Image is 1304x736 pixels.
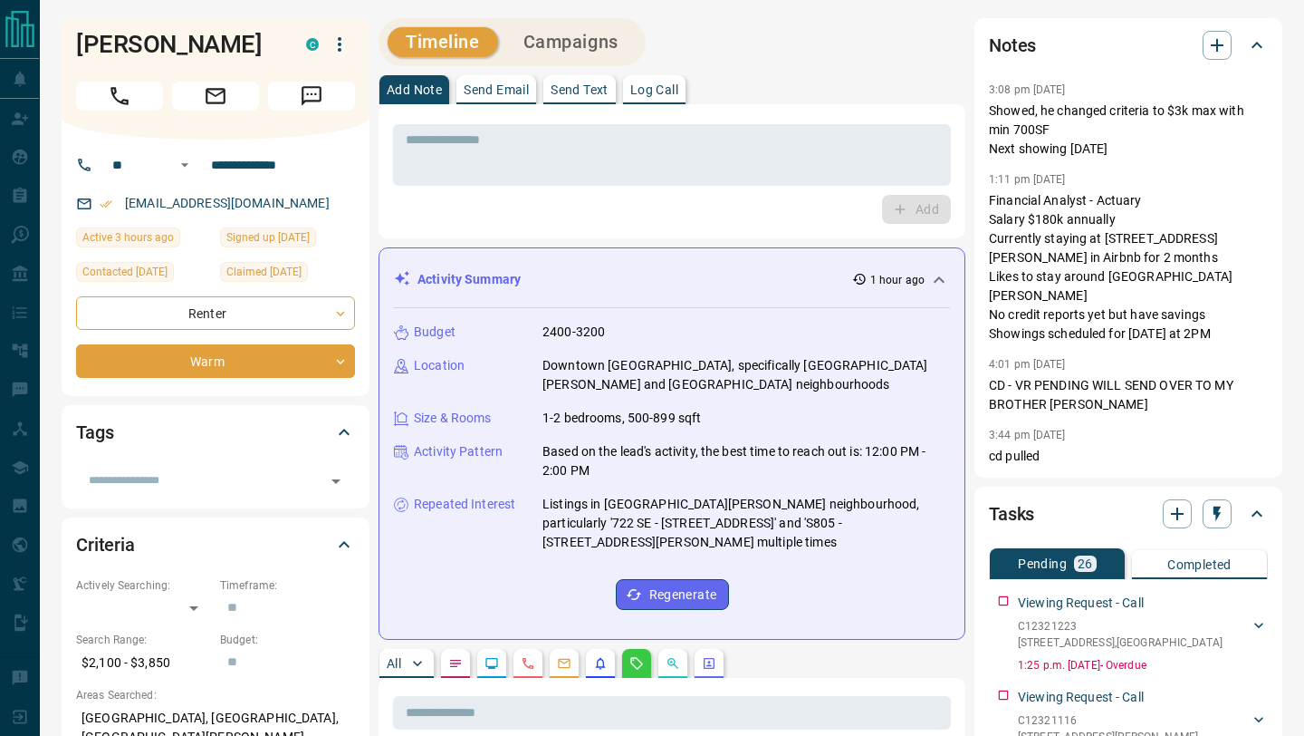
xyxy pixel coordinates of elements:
p: Activity Pattern [414,442,503,461]
p: 4:01 pm [DATE] [989,358,1066,371]
h2: Criteria [76,530,135,559]
p: Send Email [464,83,529,96]
svg: Requests [629,656,644,671]
p: Budget [414,323,455,342]
svg: Notes [448,656,463,671]
h2: Tasks [989,499,1034,528]
p: 1 hour ago [870,272,925,288]
p: Viewing Request - Call [1018,688,1144,707]
div: Tasks [989,492,1268,536]
a: [EMAIL_ADDRESS][DOMAIN_NAME] [125,196,330,210]
p: Budget: [220,632,355,648]
h1: [PERSON_NAME] [76,30,279,59]
p: Showed, he changed criteria to $3k max with min 700SF Next showing [DATE] [989,102,1268,159]
p: Repeated Interest [414,495,515,514]
p: Completed [1167,558,1232,571]
p: Pending [1018,557,1067,570]
p: Search Range: [76,632,211,648]
svg: Emails [557,656,571,671]
div: C12321223[STREET_ADDRESS],[GEOGRAPHIC_DATA] [1018,615,1268,654]
button: Campaigns [505,27,637,57]
p: 1:25 p.m. [DATE] - Overdue [1018,657,1268,673]
p: cd pulled [989,447,1268,466]
div: Tags [76,411,355,454]
div: Criteria [76,523,355,567]
div: Fri Aug 15 2025 [76,228,211,253]
button: Timeline [388,27,498,57]
span: Signed up [DATE] [226,228,310,247]
p: Actively Searching: [76,577,211,594]
span: Message [268,82,355,111]
p: Timeframe: [220,577,355,594]
p: Viewing Request - Call [1018,594,1144,613]
p: 26 [1078,557,1093,570]
span: Email [172,82,259,111]
p: Areas Searched: [76,687,355,703]
p: Send Text [551,83,609,96]
p: Based on the lead's activity, the best time to reach out is: 12:00 PM - 2:00 PM [542,442,950,480]
button: Open [323,469,349,494]
span: Contacted [DATE] [82,263,168,281]
svg: Calls [521,656,535,671]
p: Listings in [GEOGRAPHIC_DATA][PERSON_NAME] neighbourhood, particularly '722 SE - [STREET_ADDRESS]... [542,495,950,552]
svg: Listing Alerts [593,656,608,671]
p: 3:08 pm [DATE] [989,83,1066,96]
svg: Lead Browsing Activity [484,656,499,671]
button: Regenerate [616,579,729,610]
p: 2400-3200 [542,323,605,342]
svg: Agent Actions [702,656,716,671]
p: C12321223 [1018,618,1222,634]
p: $2,100 - $3,850 [76,648,211,678]
p: CD - VR PENDING WILL SEND OVER TO MY BROTHER [PERSON_NAME] [989,376,1268,414]
p: [STREET_ADDRESS] , [GEOGRAPHIC_DATA] [1018,634,1222,651]
div: Mon Jul 28 2025 [220,228,355,253]
p: 3:44 pm [DATE] [989,429,1066,441]
p: Size & Rooms [414,409,492,428]
button: Open [174,154,196,176]
span: Claimed [DATE] [226,263,302,281]
div: Activity Summary1 hour ago [394,263,950,296]
p: Financial Analyst - Actuary Salary $180k annually Currently staying at [STREET_ADDRESS][PERSON_NA... [989,191,1268,344]
h2: Notes [989,31,1036,60]
div: Notes [989,24,1268,67]
p: Location [414,356,465,375]
div: Warm [76,344,355,378]
p: Activity Summary [417,270,521,289]
p: Downtown [GEOGRAPHIC_DATA], specifically [GEOGRAPHIC_DATA][PERSON_NAME] and [GEOGRAPHIC_DATA] nei... [542,356,950,394]
div: Mon Jul 28 2025 [76,262,211,287]
svg: Opportunities [666,656,680,671]
p: 1:11 pm [DATE] [989,173,1066,186]
div: Tue Jul 29 2025 [220,262,355,287]
p: C12321116 [1018,712,1250,729]
div: Renter [76,296,355,330]
p: All [387,657,401,670]
p: 1-2 bedrooms, 500-899 sqft [542,409,701,428]
span: Active 3 hours ago [82,228,174,247]
span: Call [76,82,163,111]
div: condos.ca [306,38,319,51]
h2: Tags [76,418,113,447]
svg: Email Verified [100,198,112,210]
p: Log Call [630,83,678,96]
p: Add Note [387,83,442,96]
